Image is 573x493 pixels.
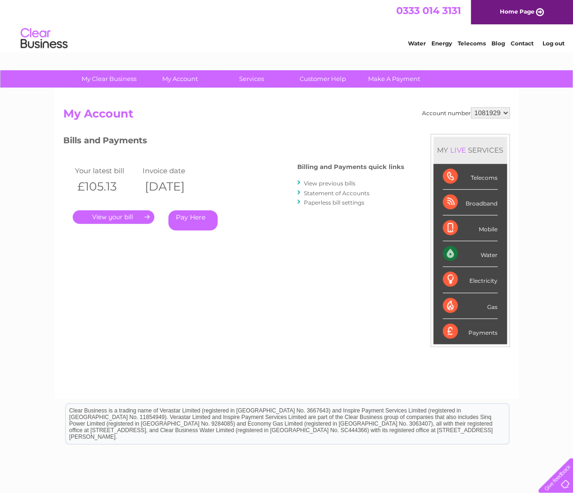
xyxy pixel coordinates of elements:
[73,210,154,224] a: .
[66,5,509,45] div: Clear Business is a trading name of Verastar Limited (registered in [GEOGRAPHIC_DATA] No. 3667643...
[70,70,148,88] a: My Clear Business
[63,107,510,125] h2: My Account
[396,5,461,16] a: 0333 014 3131
[297,163,404,170] h4: Billing and Payments quick links
[213,70,290,88] a: Services
[511,40,534,47] a: Contact
[304,190,369,197] a: Statement of Accounts
[168,210,218,230] a: Pay Here
[431,40,452,47] a: Energy
[542,40,564,47] a: Log out
[448,146,468,155] div: LIVE
[140,164,208,177] td: Invoice date
[304,180,355,187] a: View previous bills
[73,164,140,177] td: Your latest bill
[142,70,219,88] a: My Account
[408,40,426,47] a: Water
[443,267,498,293] div: Electricity
[443,293,498,319] div: Gas
[140,177,208,196] th: [DATE]
[443,190,498,215] div: Broadband
[433,137,507,163] div: MY SERVICES
[73,177,140,196] th: £105.13
[491,40,505,47] a: Blog
[304,199,364,206] a: Paperless bill settings
[458,40,486,47] a: Telecoms
[422,107,510,118] div: Account number
[443,164,498,190] div: Telecoms
[284,70,362,88] a: Customer Help
[355,70,433,88] a: Make A Payment
[443,215,498,241] div: Mobile
[20,24,68,53] img: logo.png
[443,241,498,267] div: Water
[443,319,498,344] div: Payments
[63,134,404,150] h3: Bills and Payments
